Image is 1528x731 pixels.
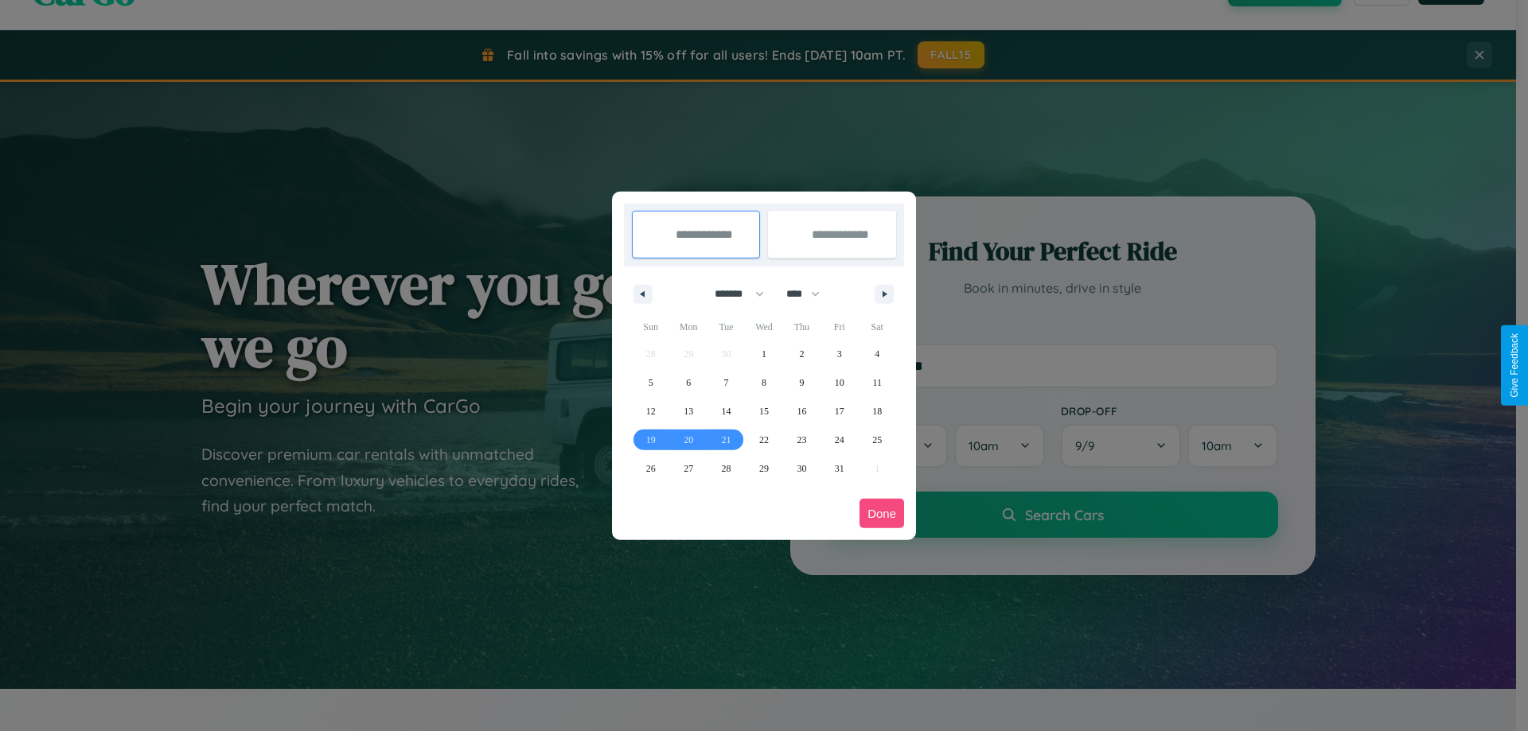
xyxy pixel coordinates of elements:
button: 19 [632,426,669,454]
button: Done [859,499,904,528]
span: 27 [684,454,693,483]
span: 4 [875,340,879,368]
button: 20 [669,426,707,454]
span: 7 [724,368,729,397]
span: 13 [684,397,693,426]
button: 15 [745,397,782,426]
span: Mon [669,314,707,340]
button: 14 [707,397,745,426]
button: 26 [632,454,669,483]
button: 24 [821,426,858,454]
span: 10 [835,368,844,397]
span: 31 [835,454,844,483]
button: 5 [632,368,669,397]
span: 12 [646,397,656,426]
span: 5 [649,368,653,397]
span: 17 [835,397,844,426]
button: 1 [745,340,782,368]
span: 9 [799,368,804,397]
span: Sun [632,314,669,340]
button: 7 [707,368,745,397]
button: 25 [859,426,896,454]
span: Sat [859,314,896,340]
button: 13 [669,397,707,426]
button: 27 [669,454,707,483]
span: 20 [684,426,693,454]
span: 26 [646,454,656,483]
button: 28 [707,454,745,483]
button: 22 [745,426,782,454]
span: 30 [797,454,806,483]
button: 10 [821,368,858,397]
span: 25 [872,426,882,454]
span: 1 [762,340,766,368]
span: 3 [837,340,842,368]
span: 16 [797,397,806,426]
span: 24 [835,426,844,454]
button: 23 [783,426,821,454]
span: 15 [759,397,769,426]
button: 8 [745,368,782,397]
button: 2 [783,340,821,368]
button: 21 [707,426,745,454]
span: 8 [762,368,766,397]
button: 31 [821,454,858,483]
span: 19 [646,426,656,454]
span: 6 [686,368,691,397]
span: Fri [821,314,858,340]
button: 16 [783,397,821,426]
span: 28 [722,454,731,483]
span: 14 [722,397,731,426]
div: Give Feedback [1509,333,1520,398]
span: 22 [759,426,769,454]
button: 12 [632,397,669,426]
span: 23 [797,426,806,454]
span: Tue [707,314,745,340]
button: 11 [859,368,896,397]
span: 21 [722,426,731,454]
button: 6 [669,368,707,397]
span: 29 [759,454,769,483]
button: 9 [783,368,821,397]
button: 30 [783,454,821,483]
span: 18 [872,397,882,426]
button: 29 [745,454,782,483]
span: Thu [783,314,821,340]
span: 2 [799,340,804,368]
button: 4 [859,340,896,368]
span: 11 [872,368,882,397]
button: 18 [859,397,896,426]
button: 3 [821,340,858,368]
span: Wed [745,314,782,340]
button: 17 [821,397,858,426]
